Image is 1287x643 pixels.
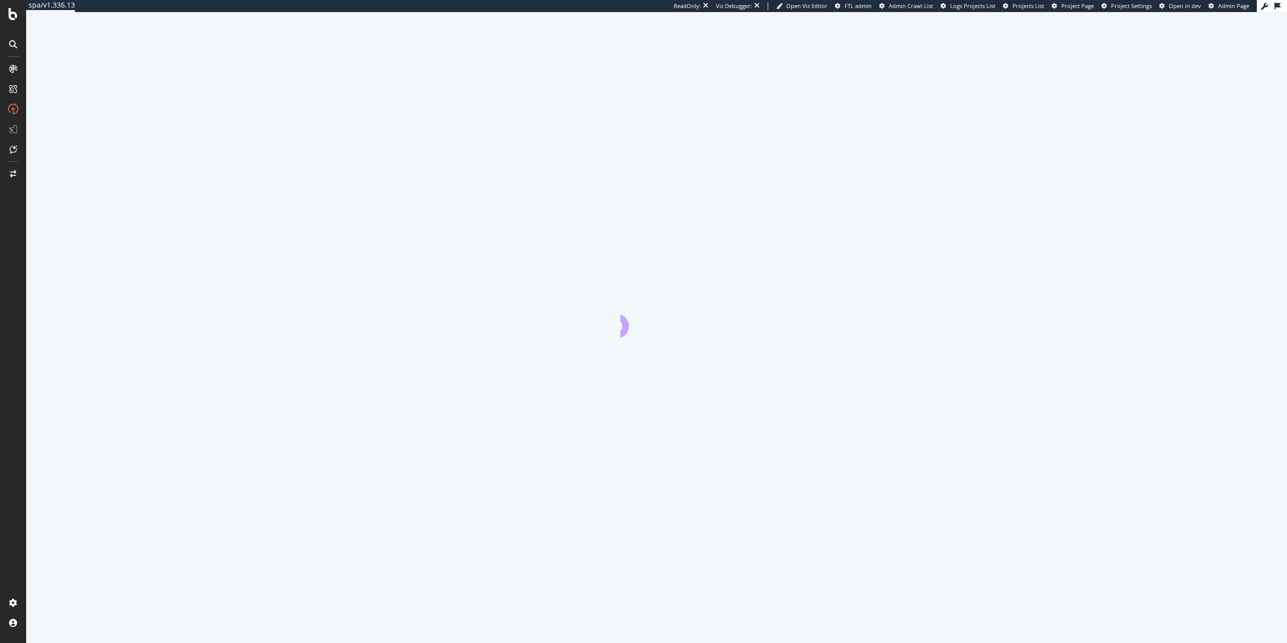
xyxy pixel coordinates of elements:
[1209,2,1249,10] a: Admin Page
[835,2,872,10] a: FTL admin
[674,2,701,10] div: ReadOnly:
[776,2,828,10] a: Open Viz Editor
[1052,2,1094,10] a: Project Page
[786,2,828,10] span: Open Viz Editor
[1111,2,1152,10] span: Project Settings
[1218,2,1249,10] span: Admin Page
[941,2,995,10] a: Logs Projects List
[716,2,752,10] div: Viz Debugger:
[1101,2,1152,10] a: Project Settings
[889,2,933,10] span: Admin Crawl List
[950,2,995,10] span: Logs Projects List
[1013,2,1044,10] span: Projects List
[620,302,693,338] div: animation
[1159,2,1201,10] a: Open in dev
[845,2,872,10] span: FTL admin
[879,2,933,10] a: Admin Crawl List
[1061,2,1094,10] span: Project Page
[1169,2,1201,10] span: Open in dev
[1003,2,1044,10] a: Projects List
